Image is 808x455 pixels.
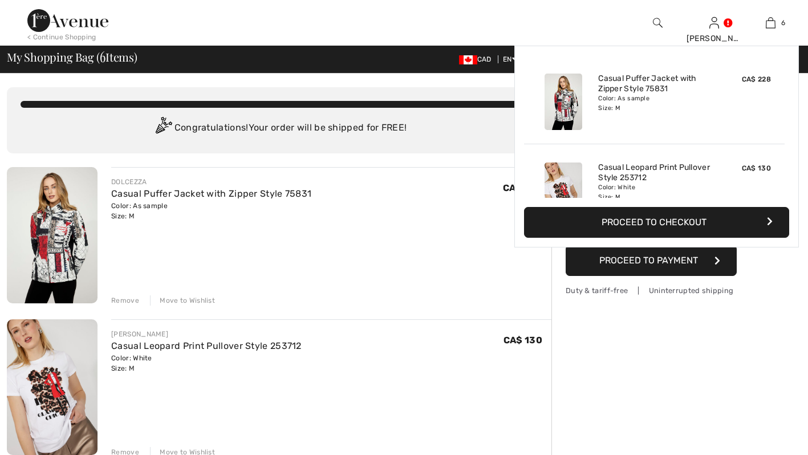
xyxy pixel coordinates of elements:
span: 6 [100,48,105,63]
img: My Info [709,16,719,30]
span: CA$ 228 [742,75,771,83]
div: [PERSON_NAME] [687,32,742,44]
span: My Shopping Bag ( Items) [7,51,137,63]
div: Move to Wishlist [150,295,215,306]
a: 6 [743,16,798,30]
div: Color: As sample Size: M [598,94,710,112]
div: Color: White Size: M [111,353,302,373]
img: 1ère Avenue [27,9,108,32]
div: DOLCEZZA [111,177,311,187]
img: search the website [653,16,663,30]
img: My Bag [766,16,775,30]
a: Casual Leopard Print Pullover Style 253712 [111,340,302,351]
button: Proceed to Checkout [524,207,789,238]
img: Casual Puffer Jacket with Zipper Style 75831 [545,74,582,130]
a: Casual Leopard Print Pullover Style 253712 [598,162,710,183]
div: [PERSON_NAME] [111,329,302,339]
span: Proceed to Payment [599,255,698,266]
img: Congratulation2.svg [152,117,174,140]
div: Color: White Size: M [598,183,710,201]
span: EN [503,55,517,63]
a: Casual Puffer Jacket with Zipper Style 75831 [111,188,311,199]
span: CA$ 130 [504,335,542,346]
div: Duty & tariff-free | Uninterrupted shipping [566,285,737,296]
div: < Continue Shopping [27,32,96,42]
div: Remove [111,295,139,306]
a: Casual Puffer Jacket with Zipper Style 75831 [598,74,710,94]
div: Color: As sample Size: M [111,201,311,221]
img: Canadian Dollar [459,55,477,64]
span: CA$ 228 [503,182,542,193]
img: Casual Puffer Jacket with Zipper Style 75831 [7,167,98,303]
iframe: Opens a widget where you can find more information [735,421,797,449]
div: Congratulations! Your order will be shipped for FREE! [21,117,538,140]
span: 6 [781,18,785,28]
a: Sign In [709,17,719,28]
img: Casual Leopard Print Pullover Style 253712 [545,162,582,219]
span: CA$ 130 [742,164,771,172]
button: Proceed to Payment [566,245,737,276]
span: CAD [459,55,496,63]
